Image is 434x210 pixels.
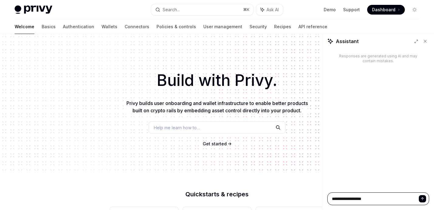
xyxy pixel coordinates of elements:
[372,7,395,13] span: Dashboard
[243,7,250,12] span: ⌘ K
[63,19,94,34] a: Authentication
[15,5,52,14] img: light logo
[110,191,324,197] h2: Quickstarts & recipes
[42,19,56,34] a: Basics
[203,141,227,147] a: Get started
[151,4,253,15] button: Search...⌘K
[343,7,360,13] a: Support
[367,5,405,15] a: Dashboard
[250,19,267,34] a: Security
[298,19,327,34] a: API reference
[126,100,308,113] span: Privy builds user onboarding and wallet infrastructure to enable better products built on crypto ...
[15,19,34,34] a: Welcome
[10,69,424,92] h1: Build with Privy.
[157,19,196,34] a: Policies & controls
[336,38,359,45] span: Assistant
[419,195,426,202] button: Send message
[274,19,291,34] a: Recipes
[163,6,180,13] div: Search...
[337,54,419,63] div: Responses are generated using AI and may contain mistakes.
[256,4,283,15] button: Ask AI
[125,19,149,34] a: Connectors
[324,7,336,13] a: Demo
[203,19,242,34] a: User management
[102,19,117,34] a: Wallets
[267,7,279,13] span: Ask AI
[154,124,200,131] span: Help me learn how to…
[410,5,419,15] button: Toggle dark mode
